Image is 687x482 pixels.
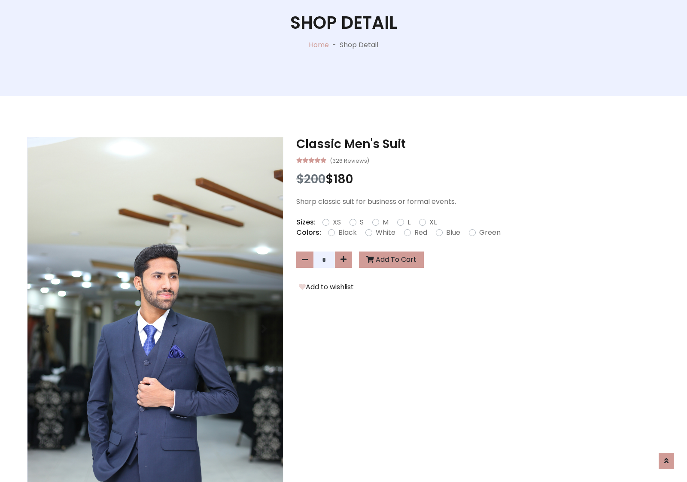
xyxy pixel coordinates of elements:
p: Sizes: [296,217,316,227]
label: XL [429,217,437,227]
label: Green [479,227,501,238]
span: $200 [296,171,325,188]
label: XS [333,217,341,227]
span: 180 [333,171,353,188]
label: White [376,227,395,238]
button: Add To Cart [359,252,424,268]
h3: Classic Men's Suit [296,137,660,152]
label: Red [414,227,427,238]
p: Shop Detail [340,40,378,50]
label: Black [338,227,357,238]
h3: $ [296,172,660,187]
label: Blue [446,227,460,238]
small: (326 Reviews) [330,155,369,165]
label: S [360,217,364,227]
label: M [383,217,389,227]
p: - [329,40,340,50]
label: L [407,217,410,227]
p: Sharp classic suit for business or formal events. [296,197,660,207]
p: Colors: [296,227,321,238]
button: Add to wishlist [296,282,356,293]
a: Home [309,40,329,50]
h1: Shop Detail [290,12,397,33]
